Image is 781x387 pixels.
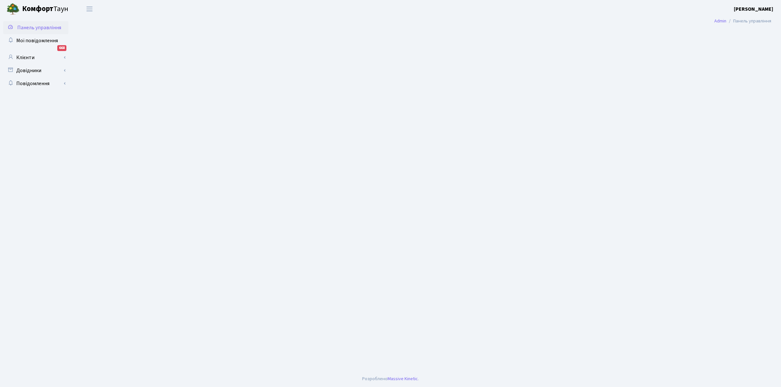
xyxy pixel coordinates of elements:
div: 668 [57,45,66,51]
b: [PERSON_NAME] [734,6,773,13]
nav: breadcrumb [705,14,781,28]
span: Панель управління [17,24,61,31]
a: Повідомлення [3,77,68,90]
a: Довідники [3,64,68,77]
a: Панель управління [3,21,68,34]
button: Переключити навігацію [81,4,98,14]
a: Клієнти [3,51,68,64]
span: Таун [22,4,68,15]
li: Панель управління [726,18,771,25]
img: logo.png [7,3,20,16]
div: Розроблено . [362,375,419,382]
a: Admin [714,18,726,24]
a: Massive Kinetic [388,375,418,382]
a: Мої повідомлення668 [3,34,68,47]
span: Мої повідомлення [16,37,58,44]
a: [PERSON_NAME] [734,5,773,13]
b: Комфорт [22,4,53,14]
